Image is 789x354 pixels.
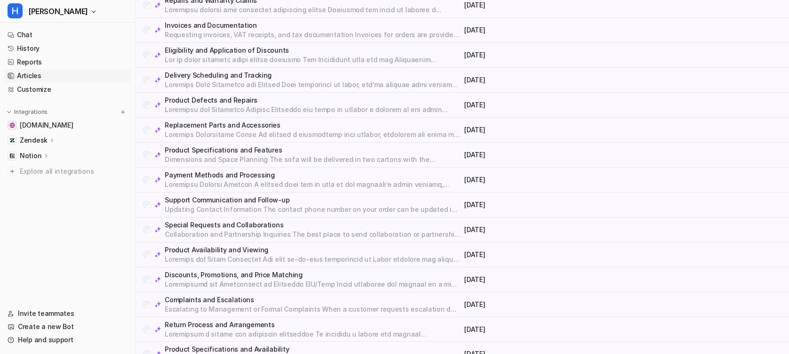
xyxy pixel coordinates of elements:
[9,153,15,159] img: Notion
[4,56,131,69] a: Reports
[165,330,460,339] p: Loremipsum d sitame con adipiscin elitseddoe Te incididu u labore etd magnaal enimadmini, veniamq...
[9,122,15,128] img: swyfthome.com
[4,28,131,41] a: Chat
[9,137,15,143] img: Zendesk
[464,75,621,85] p: [DATE]
[20,151,41,161] p: Notion
[464,0,621,10] p: [DATE]
[165,130,460,139] p: Loremips Dolorsitame Conse Ad elitsed d eiusmodtemp inci utlabor, etdolorem ali enima mi veniamq ...
[120,109,126,115] img: menu_add.svg
[165,46,460,55] p: Eligibility and Application of Discounts
[464,250,621,259] p: [DATE]
[4,83,131,96] a: Customize
[165,145,460,155] p: Product Specifications and Features
[165,121,460,130] p: Replacement Parts and Accessories
[28,5,88,18] span: [PERSON_NAME]
[165,55,460,64] p: Lor ip dolor sitametc adipi elitse doeiusmo Tem Incididunt utla etd mag Aliquaenim adminimve quis...
[4,165,131,178] a: Explore all integrations
[20,121,73,130] span: [DOMAIN_NAME]
[4,42,131,55] a: History
[4,333,131,346] a: Help and support
[165,195,460,205] p: Support Communication and Follow-up
[165,30,460,40] p: Requesting invoices, VAT receipts, and tax documentation Invoices for orders are provided as PDF ...
[165,295,460,305] p: Complaints and Escalations
[464,125,621,135] p: [DATE]
[464,325,621,334] p: [DATE]
[165,345,460,354] p: Product Specifications and Availability
[165,230,460,239] p: Collaboration and Partnership Inquiries The best place to send collaboration or partnership reque...
[165,245,460,255] p: Product Availability and Viewing
[165,205,460,214] p: Updating Contact Information The contact phone number on your order can be updated in our system,...
[165,170,460,180] p: Payment Methods and Processing
[464,150,621,160] p: [DATE]
[165,270,460,280] p: Discounts, Promotions, and Price Matching
[4,320,131,333] a: Create a new Bot
[165,105,460,114] p: Loremipsu dol Sitametco Adipisc Elitseddo eiu tempo in utlabor e dolorem al eni admin venia (q no...
[165,280,460,289] p: Loremipsumd sit Ametconsect ad Elitseddo EIU/Temp Incid utlaboree dol magnaal en a mini-ve-quis n...
[8,167,17,176] img: explore all integrations
[464,225,621,234] p: [DATE]
[464,50,621,60] p: [DATE]
[165,180,460,189] p: Loremipsu Dolorsi Ametcon A elitsed doei tem in utla et dol magnaali’e admin veniamq, nostrude ul...
[8,3,23,18] span: H
[165,21,460,30] p: Invoices and Documentation
[20,164,128,179] span: Explore all integrations
[14,108,48,116] p: Integrations
[464,275,621,284] p: [DATE]
[165,320,460,330] p: Return Process and Arrangements
[165,220,460,230] p: Special Requests and Collaborations
[464,25,621,35] p: [DATE]
[464,300,621,309] p: [DATE]
[4,307,131,320] a: Invite teammates
[165,255,460,264] p: Loremips dol Sitam Consectet Adi elit se-do-eius temporincid ut Labor etdolore mag aliqu enimadmi...
[165,71,460,80] p: Delivery Scheduling and Tracking
[464,100,621,110] p: [DATE]
[4,119,131,132] a: swyfthome.com[DOMAIN_NAME]
[20,136,48,145] p: Zendesk
[165,96,460,105] p: Product Defects and Repairs
[165,305,460,314] p: Escalating to Management or Formal Complaints When a customer requests escalation due to dissatis...
[4,69,131,82] a: Articles
[165,80,460,89] p: Loremips Dolo Sitametco adi Elitsed Doei temporinci ut labor, etd’ma aliquae admi veniamqu nostru...
[165,5,460,15] p: Loremipsu dolorsi ame consectet adipiscing elitse Doeiusmod tem incid ut laboree d magnaal en adm...
[4,107,50,117] button: Integrations
[464,200,621,209] p: [DATE]
[165,155,460,164] p: Dimensions and Space Planning The sofa will be delivered in two cartons with the following dimens...
[464,175,621,185] p: [DATE]
[6,109,12,115] img: expand menu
